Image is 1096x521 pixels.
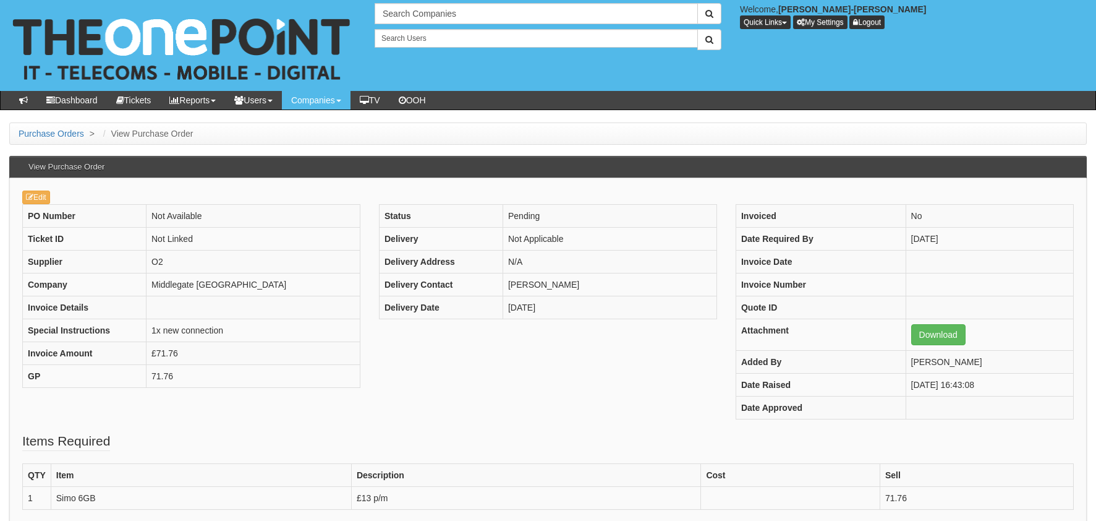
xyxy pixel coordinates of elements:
input: Search Companies [375,3,698,24]
th: Sell [880,464,1073,487]
td: N/A [503,251,716,273]
th: Ticket ID [23,228,147,251]
td: [PERSON_NAME] [503,273,716,296]
a: Reports [160,91,225,110]
td: £13 p/m [351,487,701,510]
a: OOH [389,91,435,110]
td: Not Applicable [503,228,716,251]
span: > [87,129,98,139]
th: Invoice Amount [23,342,147,365]
li: View Purchase Order [100,127,193,140]
th: Item [51,464,351,487]
a: My Settings [793,15,847,29]
th: Quote ID [736,296,906,319]
th: PO Number [23,205,147,228]
h3: View Purchase Order [22,157,111,178]
td: 1 [23,487,51,510]
td: Simo 6GB [51,487,351,510]
a: Dashboard [37,91,107,110]
th: Invoice Date [736,251,906,273]
th: Date Approved [736,397,906,420]
td: Not Available [147,205,360,228]
td: No [906,205,1073,228]
th: Added By [736,351,906,374]
th: Delivery Date [379,296,503,319]
td: [PERSON_NAME] [906,351,1073,374]
a: Download [911,324,966,345]
b: [PERSON_NAME]-[PERSON_NAME] [778,4,927,14]
td: Middlegate [GEOGRAPHIC_DATA] [147,273,360,296]
th: Invoice Details [23,296,147,319]
th: Company [23,273,147,296]
legend: Items Required [22,432,110,451]
a: Edit [22,191,50,204]
td: Pending [503,205,716,228]
td: 1x new connection [147,319,360,342]
th: Delivery Contact [379,273,503,296]
th: Date Required By [736,228,906,251]
div: Welcome, [731,3,1096,29]
th: Supplier [23,251,147,273]
th: Status [379,205,503,228]
a: TV [350,91,389,110]
th: Delivery [379,228,503,251]
a: Tickets [107,91,161,110]
td: 71.76 [147,365,360,388]
th: Invoiced [736,205,906,228]
button: Quick Links [740,15,791,29]
td: £71.76 [147,342,360,365]
th: GP [23,365,147,388]
th: Cost [701,464,880,487]
a: Companies [282,91,350,110]
a: Logout [849,15,885,29]
th: Delivery Address [379,251,503,273]
td: O2 [147,251,360,273]
th: Invoice Number [736,273,906,296]
td: Not Linked [147,228,360,251]
a: Users [225,91,282,110]
td: [DATE] [503,296,716,319]
th: Attachment [736,319,906,351]
td: [DATE] [906,228,1073,251]
input: Search Users [375,29,698,48]
th: Special Instructions [23,319,147,342]
td: [DATE] 16:43:08 [906,374,1073,397]
td: 71.76 [880,487,1073,510]
th: Date Raised [736,374,906,397]
a: Purchase Orders [19,129,84,139]
th: Description [351,464,701,487]
th: QTY [23,464,51,487]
